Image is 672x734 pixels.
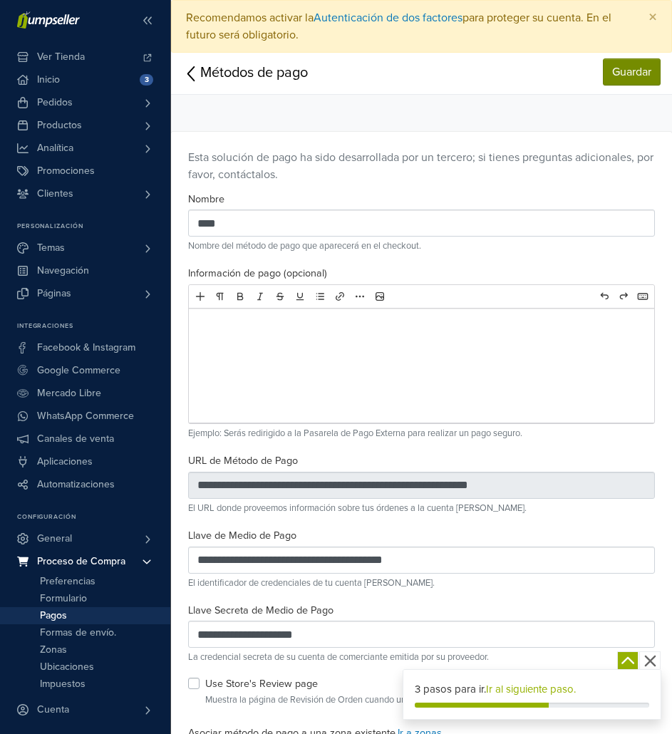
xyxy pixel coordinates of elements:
a: Redo [614,287,633,306]
p: Configuración [17,513,170,522]
span: Temas [37,237,65,259]
a: Autenticación de dos factores [314,11,462,25]
span: Promociones [37,160,95,182]
a: Ir al siguiente paso. [486,683,576,696]
a: Deleted [271,287,289,306]
p: El URL donde proveemos información sobre tus órdenes a la cuenta [PERSON_NAME]. [188,502,655,515]
label: Llave Secreta de Medio de Pago [188,603,334,619]
p: Nombre del método de pago que aparecerá en el checkout. [188,239,655,253]
a: Image [371,287,389,306]
p: Ejemplo: Serás redirigido a la Pasarela de Pago Externa para realizar un pago seguro. [188,427,655,440]
p: La credencial secreta de su cuenta de comerciante emitida por su proveedor. [188,651,655,664]
p: Integraciones [17,322,170,331]
div: 3 pasos para ir. [415,681,649,698]
span: Facebook & Instagram [37,336,135,359]
a: Format [211,287,229,306]
span: WhatsApp Commerce [37,405,134,428]
span: Ver Tienda [37,46,85,68]
span: Mercado Libre [37,382,101,405]
span: Analítica [37,137,73,160]
a: More formatting [351,287,369,306]
span: Impuestos [40,676,86,693]
span: Páginas [37,282,71,305]
a: Hotkeys [634,287,652,306]
a: Underline [291,287,309,306]
span: × [648,7,657,28]
label: Use Store's Review page [205,676,318,692]
span: Pagos [40,607,67,624]
span: Formulario [40,590,87,607]
button: Close [634,1,671,35]
p: Personalización [17,222,170,231]
span: Ubicaciones [40,658,94,676]
span: Canales de venta [37,428,114,450]
p: El identificador de credenciales de tu cuenta [PERSON_NAME]. [188,577,655,590]
label: Llave de Medio de Pago [188,528,296,544]
a: Italic [251,287,269,306]
span: Cuenta [37,698,69,721]
span: Proceso de Compra [37,550,125,573]
span: Google Commerce [37,359,120,382]
span: Aplicaciones [37,450,93,473]
a: Métodos de pago [182,62,308,85]
label: URL de Método de Pago [188,453,298,469]
a: Link [331,287,349,306]
a: Bold [231,287,249,306]
a: Guardar [603,58,661,86]
span: Productos [37,114,82,137]
span: General [37,527,72,550]
span: Formas de envío. [40,624,116,641]
span: Automatizaciones [37,473,115,496]
label: Nombre [188,192,224,207]
span: Inicio [37,68,60,91]
span: Clientes [37,182,73,205]
span: Navegación [37,259,89,282]
a: Add [191,287,210,306]
a: Undo [595,287,614,306]
span: Esta solución de pago ha sido desarrollada por un tercero; si tienes preguntas adicionales, por f... [188,150,653,182]
span: Zonas [40,641,67,658]
span: 3 [140,74,153,86]
label: Información de pago (opcional) [188,266,327,281]
a: List [311,287,329,306]
span: Pedidos [37,91,73,114]
small: Muestra la página de Revisión de Orden cuando un cliente elige este medio de pago. [205,693,655,707]
span: Preferencias [40,573,95,590]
